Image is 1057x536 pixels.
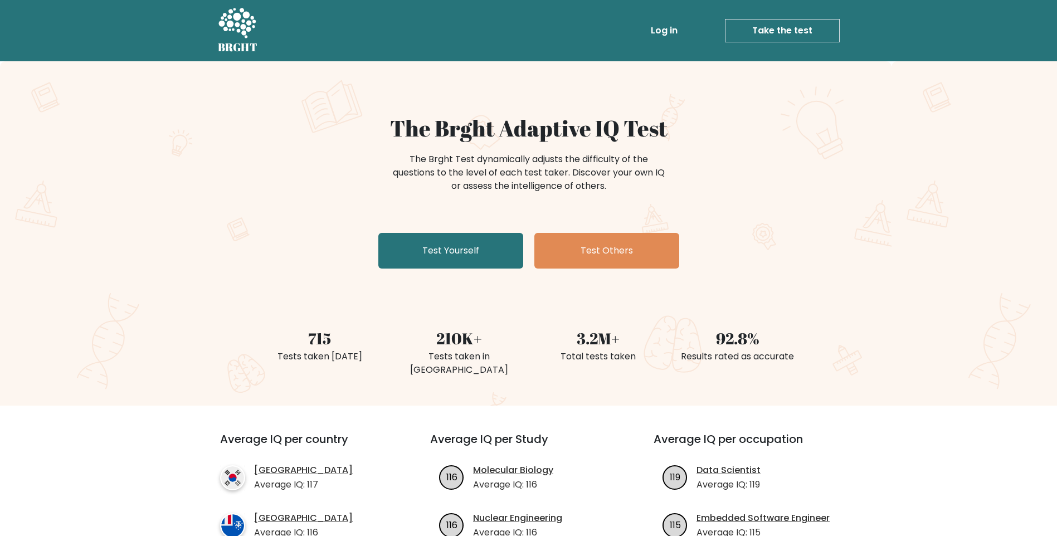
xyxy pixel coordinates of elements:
[670,518,681,531] text: 115
[696,464,761,477] a: Data Scientist
[446,470,457,483] text: 116
[254,464,353,477] a: [GEOGRAPHIC_DATA]
[675,350,801,363] div: Results rated as accurate
[396,350,522,377] div: Tests taken in [GEOGRAPHIC_DATA]
[534,233,679,269] a: Test Others
[257,350,383,363] div: Tests taken [DATE]
[218,41,258,54] h5: BRGHT
[254,511,353,525] a: [GEOGRAPHIC_DATA]
[646,20,682,42] a: Log in
[378,233,523,269] a: Test Yourself
[430,432,627,459] h3: Average IQ per Study
[535,327,661,350] div: 3.2M+
[535,350,661,363] div: Total tests taken
[446,518,457,531] text: 116
[696,478,761,491] p: Average IQ: 119
[220,432,390,459] h3: Average IQ per country
[396,327,522,350] div: 210K+
[257,327,383,350] div: 715
[389,153,668,193] div: The Brght Test dynamically adjusts the difficulty of the questions to the level of each test take...
[725,19,840,42] a: Take the test
[473,464,553,477] a: Molecular Biology
[257,115,801,142] h1: The Brght Adaptive IQ Test
[254,478,353,491] p: Average IQ: 117
[696,511,830,525] a: Embedded Software Engineer
[670,470,680,483] text: 119
[473,511,562,525] a: Nuclear Engineering
[473,478,553,491] p: Average IQ: 116
[675,327,801,350] div: 92.8%
[654,432,850,459] h3: Average IQ per occupation
[218,4,258,57] a: BRGHT
[220,465,245,490] img: country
